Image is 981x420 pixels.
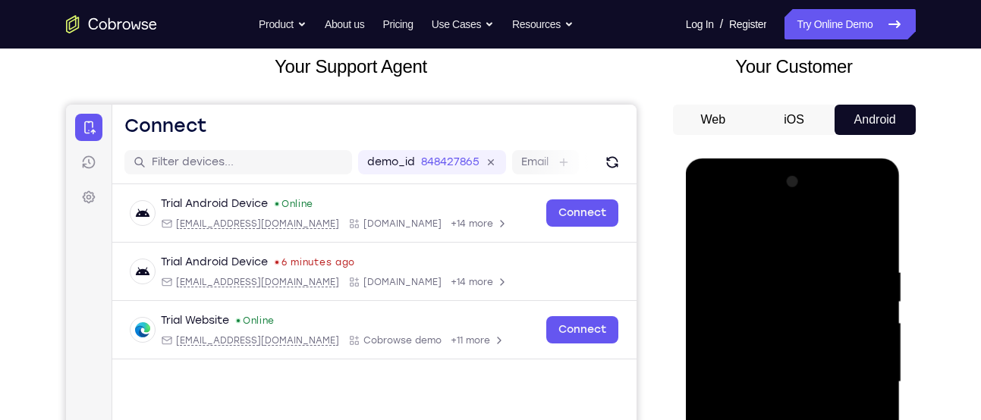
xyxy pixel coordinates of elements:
button: Product [259,9,307,39]
div: Open device details [46,138,571,196]
div: New devices found. [171,215,174,218]
span: web@example.com [110,230,273,242]
span: Cobrowse.io [297,113,376,125]
span: Cobrowse demo [297,230,376,242]
div: Trial Website [95,208,163,224]
button: Web [673,105,754,135]
button: iOS [753,105,835,135]
a: Register [729,9,766,39]
span: +11 more [385,230,424,242]
div: App [282,113,376,125]
h2: Your Support Agent [66,53,637,80]
a: About us [325,9,364,39]
a: Go to the home page [66,15,157,33]
span: +14 more [385,171,427,183]
div: Email [95,113,273,125]
a: Pricing [382,9,413,39]
span: +14 more [385,113,427,125]
div: Email [95,171,273,183]
a: Try Online Demo [784,9,915,39]
div: Last seen [209,156,212,159]
div: Online [169,210,209,222]
div: Open device details [46,196,571,255]
a: Connect [480,95,552,122]
a: Connect [480,212,552,239]
span: android@example.com [110,113,273,125]
span: / [720,15,723,33]
button: Android [835,105,916,135]
h2: Your Customer [673,53,916,80]
div: App [282,171,376,183]
div: Trial Android Device [95,150,202,165]
div: Email [95,230,273,242]
div: App [282,230,376,242]
button: Resources [512,9,574,39]
button: Use Cases [432,9,494,39]
time: Sun Aug 31 2025 08:10:23 GMT+0300 (Eastern European Summer Time) [215,152,289,164]
span: android@example.com [110,171,273,183]
span: Cobrowse.io [297,171,376,183]
a: Log In [686,9,714,39]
